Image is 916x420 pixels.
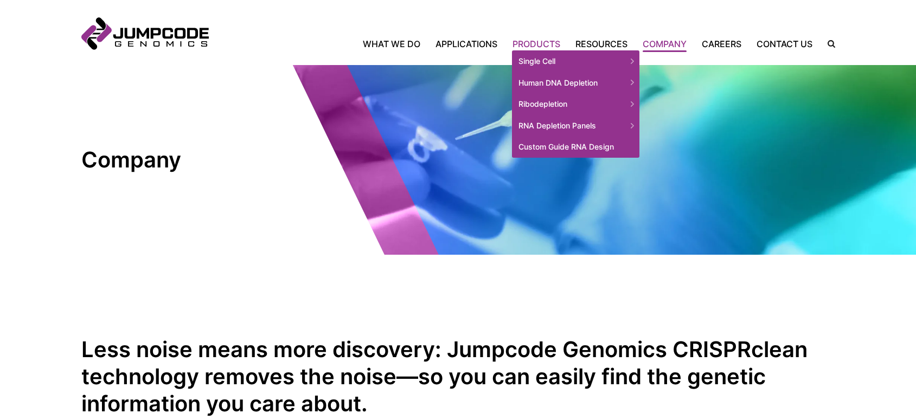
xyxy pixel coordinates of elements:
[428,37,505,50] a: Applications
[512,50,639,72] span: Single Cell
[512,115,639,137] span: RNA Depletion Panels
[512,93,639,115] span: Ribodepletion
[820,40,835,48] label: Search the site.
[635,37,694,50] a: Company
[512,72,639,94] span: Human DNA Depletion
[209,37,820,50] nav: Primary Navigation
[81,336,808,417] strong: Less noise means more discovery: Jumpcode Genomics CRISPRclean technology removes the noise—so yo...
[505,37,568,50] a: Products
[749,37,820,50] a: Contact Us
[568,37,635,50] a: Resources
[694,37,749,50] a: Careers
[81,146,277,173] h1: Company
[512,136,639,158] a: Custom Guide RNA Design
[363,37,428,50] a: What We Do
